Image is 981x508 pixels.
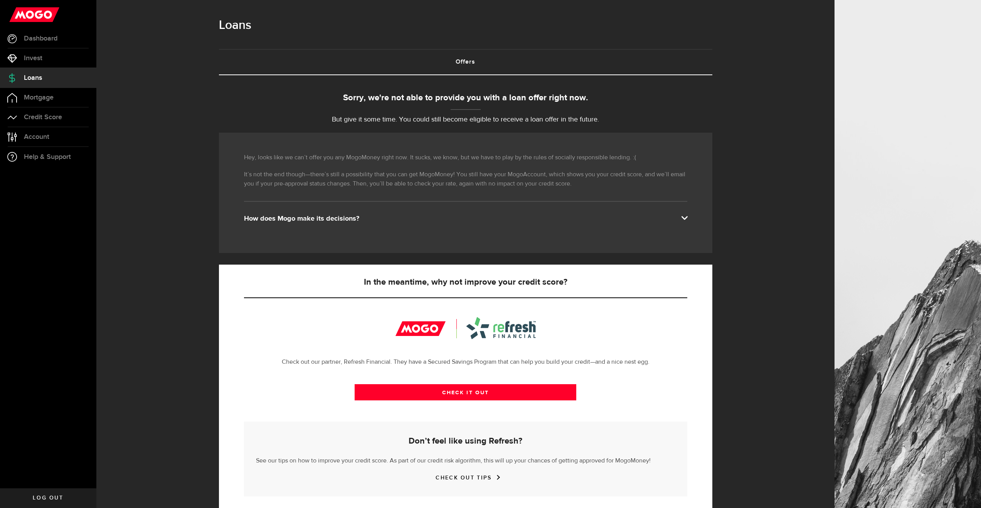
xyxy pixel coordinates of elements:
span: Account [24,133,49,140]
ul: Tabs Navigation [219,49,712,75]
a: Offers [219,50,712,74]
span: Log out [33,495,63,501]
div: How does Mogo make its decisions? [244,214,687,223]
span: Invest [24,55,42,62]
p: It’s not the end though—there’s still a possibility that you can get MogoMoney! You still have yo... [244,170,687,189]
h5: In the meantime, why not improve your credit score? [244,278,687,287]
span: Loans [24,74,42,81]
a: CHECK OUT TIPS [436,474,495,481]
span: Mortgage [24,94,54,101]
p: See our tips on how to improve your credit score. As part of our credit risk algorithm, this will... [256,454,675,466]
span: Credit Score [24,114,62,121]
iframe: LiveChat chat widget [949,476,981,508]
span: Help & Support [24,154,71,160]
h1: Loans [219,15,712,35]
div: Sorry, we're not able to provide you with a loan offer right now. [219,92,712,105]
span: Dashboard [24,35,57,42]
p: But give it some time. You could still become eligible to receive a loan offer in the future. [219,115,712,125]
h5: Don’t feel like using Refresh? [256,437,675,446]
p: Hey, looks like we can’t offer you any MogoMoney right now. It sucks, we know, but we have to pla... [244,153,687,162]
a: CHECK IT OUT [355,384,576,400]
p: Check out our partner, Refresh Financial. They have a Secured Savings Program that can help you b... [244,358,687,367]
